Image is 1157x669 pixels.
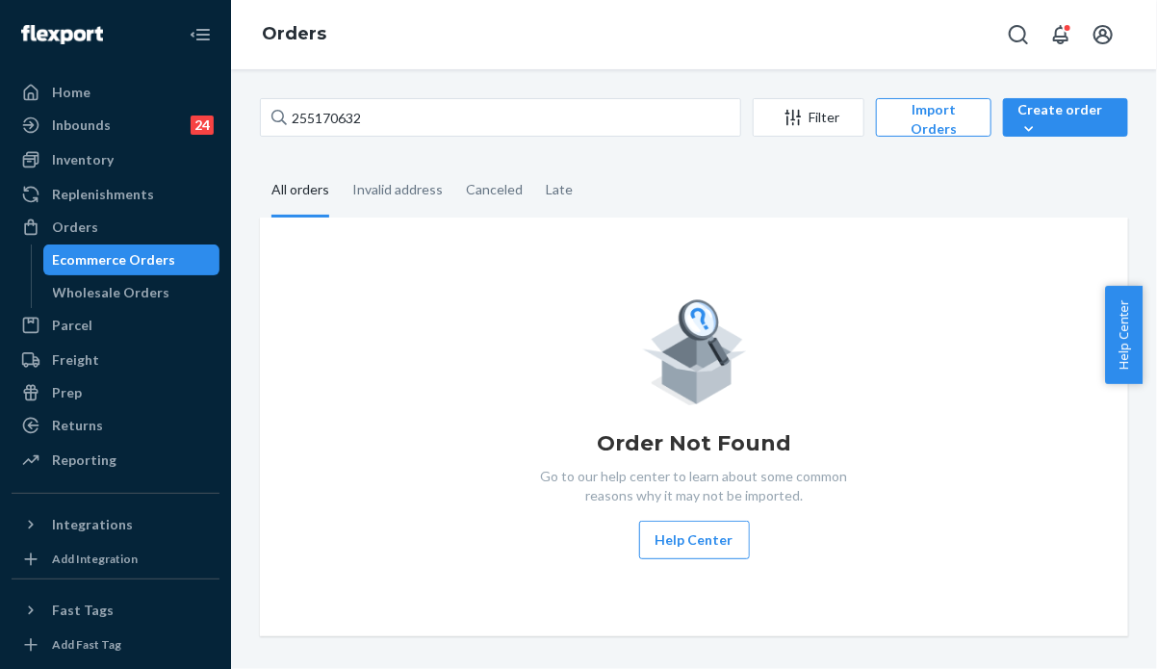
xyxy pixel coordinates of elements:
[12,548,219,571] a: Add Integration
[52,218,98,237] div: Orders
[52,350,99,370] div: Freight
[999,15,1038,54] button: Open Search Box
[12,445,219,476] a: Reporting
[639,521,750,559] button: Help Center
[246,7,342,63] ol: breadcrumbs
[52,185,154,204] div: Replenishments
[1105,286,1143,384] button: Help Center
[1017,100,1114,139] div: Create order
[12,310,219,341] a: Parcel
[1084,15,1122,54] button: Open account menu
[52,515,133,534] div: Integrations
[876,98,991,137] button: Import Orders
[12,77,219,108] a: Home
[526,467,862,505] p: Go to our help center to learn about some common reasons why it may not be imported.
[12,110,219,141] a: Inbounds24
[12,144,219,175] a: Inventory
[260,98,741,137] input: Search orders
[12,595,219,626] button: Fast Tags
[52,636,121,653] div: Add Fast Tag
[262,23,326,44] a: Orders
[52,416,103,435] div: Returns
[52,551,138,567] div: Add Integration
[191,116,214,135] div: 24
[352,165,443,215] div: Invalid address
[43,277,220,308] a: Wholesale Orders
[12,345,219,375] a: Freight
[52,116,111,135] div: Inbounds
[52,601,114,620] div: Fast Tags
[466,165,523,215] div: Canceled
[52,150,114,169] div: Inventory
[12,410,219,441] a: Returns
[53,250,176,270] div: Ecommerce Orders
[271,165,329,218] div: All orders
[53,283,170,302] div: Wholesale Orders
[52,316,92,335] div: Parcel
[753,98,864,137] button: Filter
[12,509,219,540] button: Integrations
[642,295,747,405] img: Empty list
[754,108,863,127] div: Filter
[546,165,573,215] div: Late
[52,83,90,102] div: Home
[12,179,219,210] a: Replenishments
[181,15,219,54] button: Close Navigation
[52,383,82,402] div: Prep
[12,633,219,656] a: Add Fast Tag
[12,212,219,243] a: Orders
[43,244,220,275] a: Ecommerce Orders
[21,25,103,44] img: Flexport logo
[1041,15,1080,54] button: Open notifications
[1003,98,1128,137] button: Create order
[597,428,791,459] h1: Order Not Found
[12,377,219,408] a: Prep
[52,450,116,470] div: Reporting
